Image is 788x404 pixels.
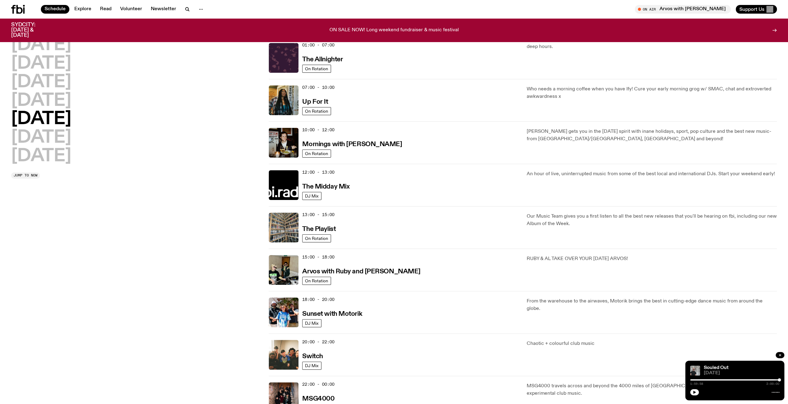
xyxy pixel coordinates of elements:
span: 18:00 - 20:00 [302,297,334,302]
p: From the warehouse to the airwaves, Motorik brings the best in cutting-edge dance music from arou... [527,298,777,312]
a: DJ Mix [302,319,321,327]
h3: Mornings with [PERSON_NAME] [302,141,402,148]
span: 1:59:58 [690,382,703,385]
span: 12:00 - 13:00 [302,169,334,175]
img: Andrew, Reenie, and Pat stand in a row, smiling at the camera, in dappled light with a vine leafe... [269,298,298,327]
img: A corner shot of the fbi music library [269,213,298,242]
a: Volunteer [116,5,146,14]
a: The Midday Mix [302,182,350,190]
a: DJ Mix [302,192,321,200]
span: 2:00:00 [766,382,779,385]
a: Up For It [302,98,328,105]
a: On Rotation [302,107,331,115]
button: [DATE] [11,92,71,110]
p: deep hours. [527,43,777,50]
h3: Arvos with Ruby and [PERSON_NAME] [302,268,420,275]
h3: The Midday Mix [302,184,350,190]
a: Schedule [41,5,69,14]
img: Ify - a Brown Skin girl with black braided twists, looking up to the side with her tongue stickin... [269,85,298,115]
p: MSG4000 travels across and beyond the 4000 miles of [GEOGRAPHIC_DATA], showcasing and blending ex... [527,382,777,397]
img: A warm film photo of the switch team sitting close together. from left to right: Cedar, Lau, Sand... [269,340,298,370]
span: DJ Mix [305,321,319,326]
button: [DATE] [11,37,71,54]
img: Stephen looks directly at the camera, wearing a black tee, black sunglasses and headphones around... [690,366,700,376]
h3: The Allnighter [302,56,343,63]
a: The Allnighter [302,55,343,63]
span: 22:00 - 00:00 [302,381,334,387]
p: [PERSON_NAME] gets you in the [DATE] spirit with inane holidays, sport, pop culture and the best ... [527,128,777,143]
h3: SYDCITY: [DATE] & [DATE] [11,22,51,38]
button: [DATE] [11,55,71,72]
button: Support Us [736,5,777,14]
button: [DATE] [11,74,71,91]
a: DJ Mix [302,362,321,370]
a: On Rotation [302,65,331,73]
span: 07:00 - 10:00 [302,85,334,90]
button: Jump to now [11,172,40,179]
span: Jump to now [14,174,37,177]
a: Arvos with Ruby and [PERSON_NAME] [302,267,420,275]
a: The Playlist [302,225,336,232]
span: 15:00 - 18:00 [302,254,334,260]
span: 01:00 - 07:00 [302,42,334,48]
a: Sunset with Motorik [302,310,362,317]
h3: The Playlist [302,226,336,232]
a: On Rotation [302,277,331,285]
h3: Up For It [302,99,328,105]
h3: MSG4000 [302,396,334,402]
a: On Rotation [302,150,331,158]
p: An hour of live, uninterrupted music from some of the best local and international DJs. Start you... [527,170,777,178]
h3: Switch [302,353,323,360]
a: On Rotation [302,234,331,242]
img: Ruby wears a Collarbones t shirt and pretends to play the DJ decks, Al sings into a pringles can.... [269,255,298,285]
span: On Rotation [305,67,328,71]
span: 20:00 - 22:00 [302,339,334,345]
p: Our Music Team gives you a first listen to all the best new releases that you'll be hearing on fb... [527,213,777,228]
span: 13:00 - 15:00 [302,212,334,218]
button: [DATE] [11,129,71,146]
a: Read [96,5,115,14]
span: Support Us [739,7,764,12]
p: RUBY & AL TAKE OVER YOUR [DATE] ARVOS! [527,255,777,263]
p: ON SALE NOW! Long weekend fundraiser & music festival [329,28,459,33]
p: Chaotic + colourful club music [527,340,777,347]
span: On Rotation [305,109,328,114]
a: Switch [302,352,323,360]
button: On AirArvos with [PERSON_NAME] [635,5,731,14]
a: Mornings with [PERSON_NAME] [302,140,402,148]
a: Souled Out [704,365,729,370]
a: Newsletter [147,5,180,14]
button: [DATE] [11,111,71,128]
span: DJ Mix [305,194,319,198]
p: Who needs a morning coffee when you have Ify! Cure your early morning grog w/ SMAC, chat and extr... [527,85,777,100]
button: [DATE] [11,148,71,165]
a: MSG4000 [302,394,334,402]
span: On Rotation [305,236,328,241]
span: On Rotation [305,279,328,283]
span: 10:00 - 12:00 [302,127,334,133]
span: DJ Mix [305,363,319,368]
a: Explore [71,5,95,14]
span: On Rotation [305,151,328,156]
span: [DATE] [704,371,779,376]
img: Sam blankly stares at the camera, brightly lit by a camera flash wearing a hat collared shirt and... [269,128,298,158]
h3: Sunset with Motorik [302,311,362,317]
